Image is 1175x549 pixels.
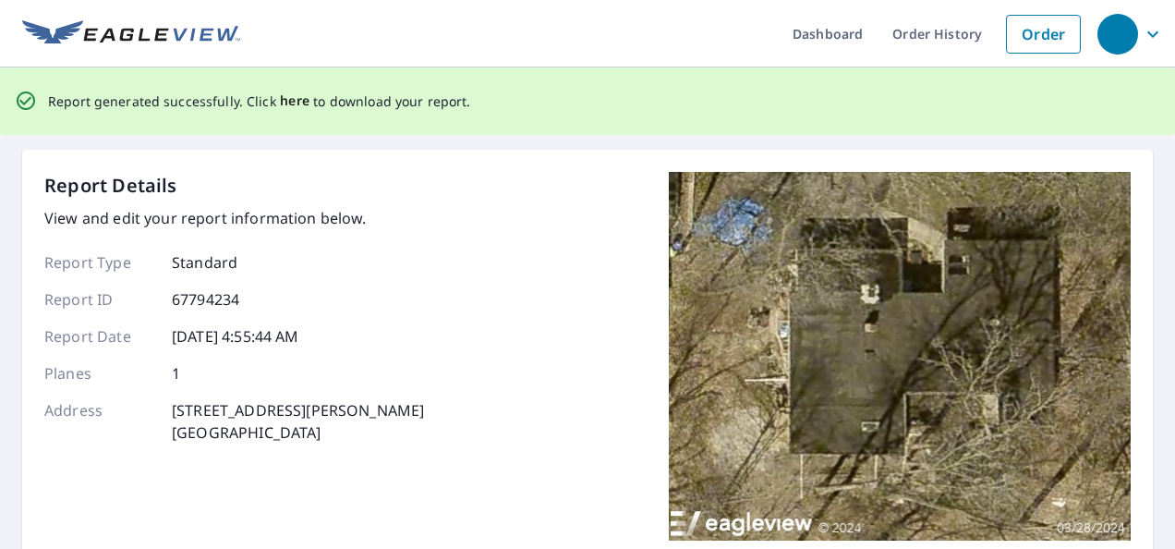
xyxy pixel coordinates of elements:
[172,251,237,274] p: Standard
[172,399,424,444] p: [STREET_ADDRESS][PERSON_NAME] [GEOGRAPHIC_DATA]
[44,172,177,200] p: Report Details
[44,399,155,444] p: Address
[44,325,155,348] p: Report Date
[172,362,180,384] p: 1
[280,90,310,113] button: here
[44,362,155,384] p: Planes
[669,172,1131,542] img: Top image
[44,288,155,311] p: Report ID
[172,288,239,311] p: 67794234
[1006,15,1081,54] a: Order
[44,207,424,229] p: View and edit your report information below.
[22,20,240,48] img: EV Logo
[172,325,299,348] p: [DATE] 4:55:44 AM
[44,251,155,274] p: Report Type
[48,90,471,113] p: Report generated successfully. Click to download your report.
